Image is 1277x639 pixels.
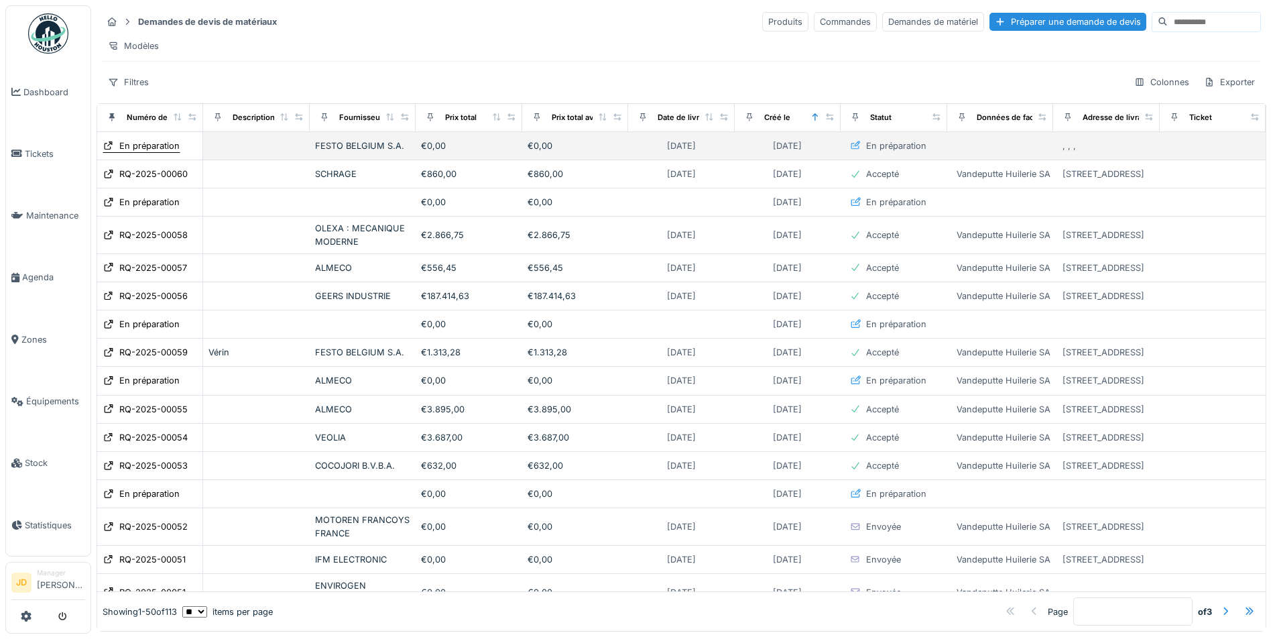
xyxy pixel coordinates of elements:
div: [DATE] [773,262,802,274]
div: [STREET_ADDRESS] [1062,403,1144,416]
div: [STREET_ADDRESS] [1062,168,1144,180]
div: [STREET_ADDRESS] [1062,262,1144,274]
div: Envoyée [866,553,901,566]
div: €0,00 [421,586,516,599]
div: [STREET_ADDRESS] [1062,553,1144,566]
div: [DATE] [667,168,696,180]
div: Numéro de devis [127,112,190,123]
div: COCOJORI B.V.B.A. [315,459,410,472]
div: €0,00 [421,374,516,387]
div: Vandeputte Huilerie SA (MSC) - BE0827.998.730 [957,459,1156,472]
div: €0,00 [421,139,516,152]
div: RQ-2025-00051 [119,586,186,599]
div: En préparation [119,196,180,209]
div: Prix total [445,112,477,123]
div: GEERS INDUSTRIE [315,290,410,302]
div: RQ-2025-00051 [119,553,186,566]
div: En préparation [119,318,180,331]
div: items per page [182,605,273,618]
div: Accepté [866,403,899,416]
div: RQ-2025-00059 [119,346,188,359]
span: Équipements [26,395,85,408]
div: , , , [1062,586,1076,599]
div: Manager [37,568,85,578]
div: MOTOREN FRANCOYS FRANCE [315,514,410,539]
div: Exporter [1198,72,1261,92]
div: Adresse de livraison [1083,112,1157,123]
span: Maintenance [26,209,85,222]
div: [STREET_ADDRESS] [1062,459,1144,472]
div: €187.414,63 [528,290,623,302]
div: [DATE] [667,520,696,533]
div: Accepté [866,459,899,472]
div: €187.414,63 [421,290,516,302]
div: €0,00 [528,586,623,599]
div: €556,45 [528,262,623,274]
div: Accepté [866,346,899,359]
div: [DATE] [773,403,802,416]
div: €3.687,00 [528,431,623,444]
div: Filtres [102,72,155,92]
div: RQ-2025-00052 [119,520,188,533]
div: Vérin [208,346,304,359]
img: Badge_color-CXgf-gQk.svg [28,13,68,54]
div: Commandes [814,12,877,32]
div: Accepté [866,290,899,302]
div: €2.866,75 [528,229,623,241]
li: [PERSON_NAME] [37,568,85,597]
div: €1.313,28 [421,346,516,359]
div: Vandeputte Huilerie SA (MSC) - BE0827.998.730 [957,346,1156,359]
div: [DATE] [667,459,696,472]
div: [DATE] [667,262,696,274]
div: €0,00 [421,553,516,566]
div: Colonnes [1128,72,1195,92]
div: Vandeputte Huilerie SA (MSC) - BE0827.998.730 [957,262,1156,274]
div: [STREET_ADDRESS] [1062,374,1144,387]
span: Stock [25,457,85,469]
strong: of 3 [1198,605,1212,618]
div: Vandeputte Huilerie SA (MSC) - BE0827.998.730 [957,520,1156,533]
div: Produits [762,12,808,32]
div: RQ-2025-00053 [119,459,188,472]
div: €0,00 [528,520,623,533]
div: €3.895,00 [528,403,623,416]
div: [DATE] [773,431,802,444]
div: RQ-2025-00054 [119,431,188,444]
div: €556,45 [421,262,516,274]
div: Vandeputte Huilerie SA (MSC) - BE0827.998.730 [957,374,1156,387]
div: [DATE] [667,553,696,566]
div: SCHRAGE [315,168,410,180]
a: Stock [6,432,90,494]
div: RQ-2025-00060 [119,168,188,180]
div: €0,00 [421,520,516,533]
div: Vandeputte Huilerie SA (MSC) - BE0827.998.730 [957,431,1156,444]
div: [STREET_ADDRESS] [1062,290,1144,302]
div: Vandeputte Huilerie SA (MSC) - BE0827.998.730 [957,229,1156,241]
div: €0,00 [421,487,516,500]
div: [DATE] [667,290,696,302]
div: [STREET_ADDRESS] [1062,431,1144,444]
div: En préparation [866,374,926,387]
div: €632,00 [528,459,623,472]
div: €0,00 [528,374,623,387]
div: €0,00 [528,553,623,566]
span: Statistiques [25,519,85,532]
li: JD [11,573,32,593]
div: [DATE] [773,318,802,331]
div: FESTO BELGIUM S.A. [315,346,410,359]
a: Statistiques [6,494,90,556]
div: Page [1048,605,1068,618]
div: En préparation [866,487,926,500]
a: Dashboard [6,61,90,123]
div: Modèles [102,36,165,56]
div: [DATE] [773,374,802,387]
div: [DATE] [773,459,802,472]
div: , , , [1062,139,1076,152]
div: Accepté [866,168,899,180]
div: €860,00 [528,168,623,180]
div: €0,00 [528,139,623,152]
div: Données de facturation [977,112,1062,123]
div: Description [233,112,275,123]
div: Envoyée [866,520,901,533]
a: JD Manager[PERSON_NAME] [11,568,85,600]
